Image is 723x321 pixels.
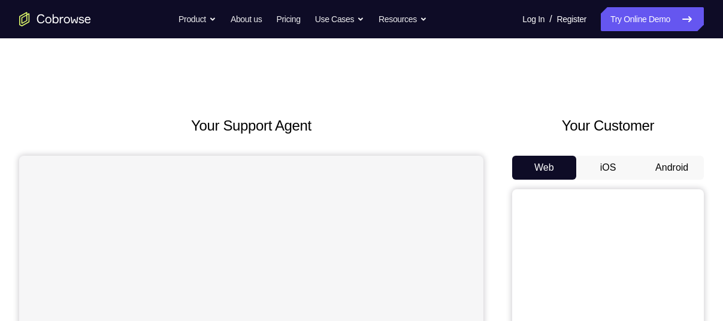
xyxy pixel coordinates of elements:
[19,115,483,137] h2: Your Support Agent
[549,12,552,26] span: /
[379,7,427,31] button: Resources
[231,7,262,31] a: About us
[512,115,704,137] h2: Your Customer
[640,156,704,180] button: Android
[179,7,216,31] button: Product
[557,7,586,31] a: Register
[276,7,300,31] a: Pricing
[522,7,544,31] a: Log In
[512,156,576,180] button: Web
[315,7,364,31] button: Use Cases
[601,7,704,31] a: Try Online Demo
[19,12,91,26] a: Go to the home page
[576,156,640,180] button: iOS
